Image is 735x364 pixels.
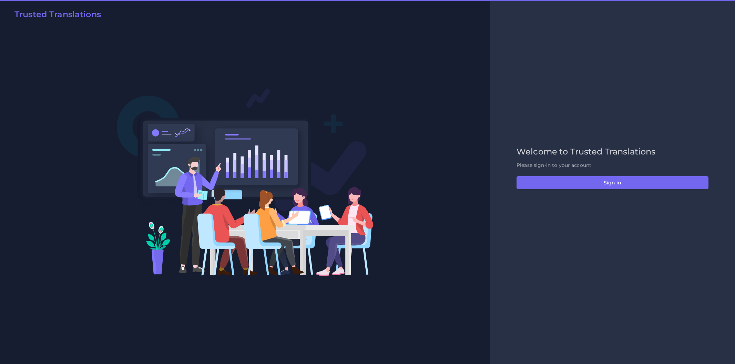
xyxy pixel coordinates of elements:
[116,88,374,276] img: Login V2
[517,147,708,157] h2: Welcome to Trusted Translations
[14,10,101,20] h2: Trusted Translations
[517,162,708,169] p: Please sign-in to your account
[10,10,101,22] a: Trusted Translations
[517,176,708,189] button: Sign in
